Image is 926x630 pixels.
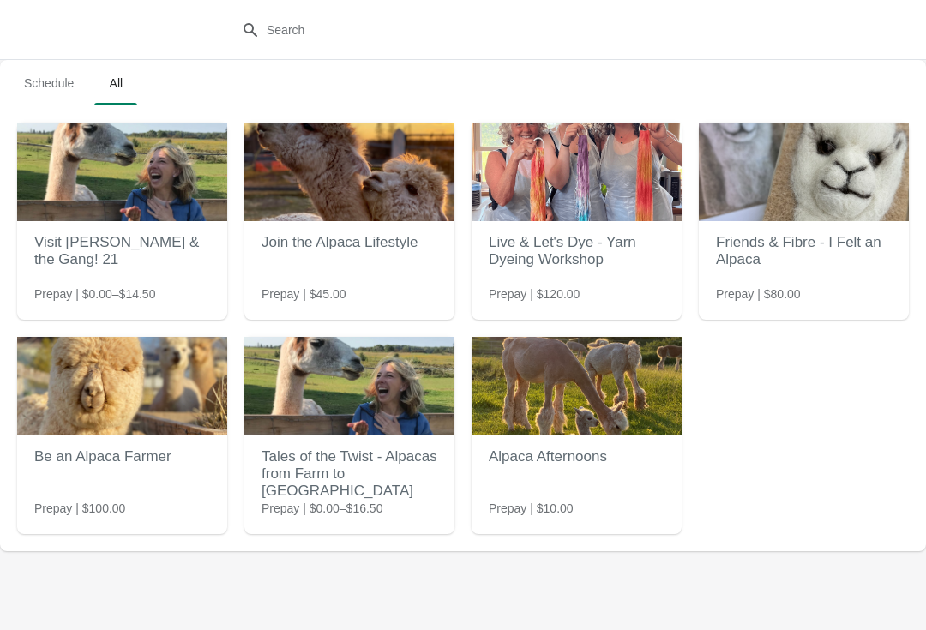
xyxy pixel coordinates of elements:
[716,285,801,303] span: Prepay | $80.00
[262,285,346,303] span: Prepay | $45.00
[34,225,210,277] h2: Visit [PERSON_NAME] & the Gang! 21
[244,337,454,435] img: Tales of the Twist - Alpacas from Farm to Yarn
[34,500,125,517] span: Prepay | $100.00
[17,123,227,221] img: Visit Griswold & the Gang! 21
[489,500,574,517] span: Prepay | $10.00
[34,440,210,474] h2: Be an Alpaca Farmer
[266,15,694,45] input: Search
[489,285,580,303] span: Prepay | $120.00
[262,440,437,508] h2: Tales of the Twist - Alpacas from Farm to [GEOGRAPHIC_DATA]
[34,285,155,303] span: Prepay | $0.00–$14.50
[699,123,909,221] img: Friends & Fibre - I Felt an Alpaca
[489,225,664,277] h2: Live & Let's Dye - Yarn Dyeing Workshop
[716,225,892,277] h2: Friends & Fibre - I Felt an Alpaca
[489,440,664,474] h2: Alpaca Afternoons
[94,68,137,99] span: All
[244,123,454,221] img: Join the Alpaca Lifestyle
[262,225,437,260] h2: Join the Alpaca Lifestyle
[472,123,682,221] img: Live & Let's Dye - Yarn Dyeing Workshop
[262,500,382,517] span: Prepay | $0.00–$16.50
[17,337,227,435] img: Be an Alpaca Farmer
[472,337,682,435] img: Alpaca Afternoons
[10,68,87,99] span: Schedule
